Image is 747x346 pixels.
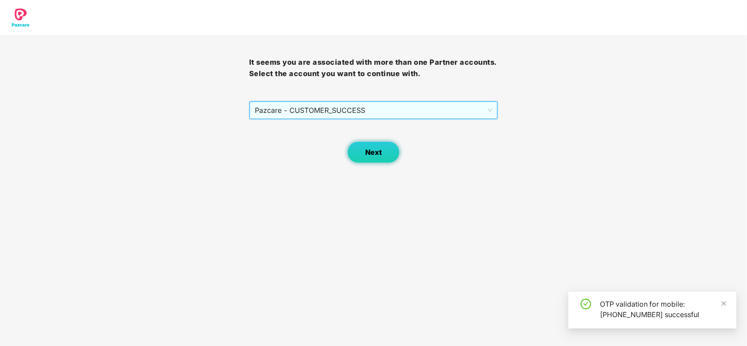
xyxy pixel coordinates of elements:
span: Pazcare - CUSTOMER_SUCCESS [255,102,493,119]
button: Next [347,141,400,163]
h3: It seems you are associated with more than one Partner accounts. Select the account you want to c... [249,57,498,79]
span: Next [365,148,382,157]
span: check-circle [581,299,591,309]
span: close [721,301,727,307]
div: OTP validation for mobile: [PHONE_NUMBER] successful [600,299,726,320]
